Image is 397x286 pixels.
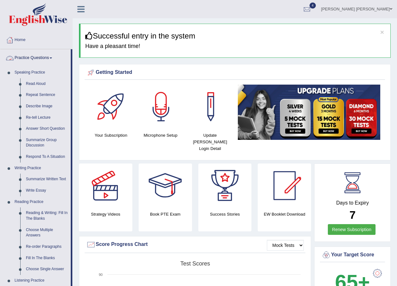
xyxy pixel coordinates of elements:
a: Home [0,31,72,47]
a: Reading Practice [12,196,71,208]
a: Summarize Written Text [23,174,71,185]
h4: Your Subscription [89,132,133,139]
a: Fill In The Blanks [23,253,71,264]
h4: Microphone Setup [139,132,182,139]
a: Renew Subscription [328,224,376,235]
a: Repeat Sentence [23,89,71,101]
h4: Update [PERSON_NAME] Login Detail [189,132,232,152]
a: Writing Practice [12,163,71,174]
h4: Have a pleasant time! [85,43,386,50]
h4: Success Stories [198,211,252,217]
a: Reading & Writing: Fill In The Blanks [23,207,71,224]
h3: Successful entry in the system [85,32,386,40]
a: Choose Single Answer [23,264,71,275]
a: Re-order Paragraphs [23,241,71,253]
span: 4 [310,3,316,9]
div: Your Target Score [322,250,383,260]
b: 7 [349,209,355,221]
h4: Strategy Videos [79,211,132,217]
a: Respond To A Situation [23,151,71,163]
a: Summarize Group Discussion [23,134,71,151]
tspan: Test scores [180,260,210,267]
a: Read Aloud [23,78,71,90]
div: Score Progress Chart [86,240,304,249]
a: Practice Questions [0,49,71,65]
img: small5.jpg [238,85,380,140]
a: Speaking Practice [12,67,71,78]
a: Re-tell Lecture [23,112,71,123]
a: Write Essay [23,185,71,196]
a: Describe Image [23,101,71,112]
h4: Book PTE Exam [139,211,192,217]
text: 90 [99,273,103,277]
div: Getting Started [86,68,383,77]
h4: Days to Expiry [322,200,383,206]
a: Choose Multiple Answers [23,224,71,241]
button: × [380,29,384,35]
h4: EW Booklet Download [258,211,311,217]
a: Answer Short Question [23,123,71,134]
